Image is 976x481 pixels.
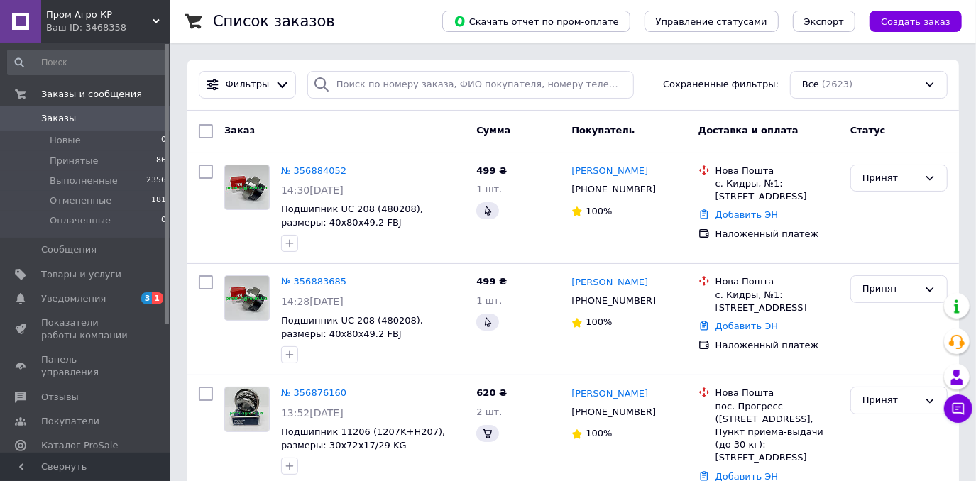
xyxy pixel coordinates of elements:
[50,175,118,187] span: Выполненные
[281,165,346,176] a: № 356884052
[281,296,344,307] span: 14:28[DATE]
[698,125,799,136] span: Доставка и оплата
[476,184,502,194] span: 1 шт.
[802,78,819,92] span: Все
[571,387,648,401] a: [PERSON_NAME]
[804,16,844,27] span: Экспорт
[41,391,79,404] span: Отзывы
[224,275,270,321] a: Фото товару
[213,13,335,30] h1: Список заказов
[476,276,507,287] span: 499 ₴
[41,292,106,305] span: Уведомления
[307,71,634,99] input: Поиск по номеру заказа, ФИО покупателя, номеру телефона, Email, номеру накладной
[152,292,163,304] span: 1
[46,21,170,34] div: Ваш ID: 3468358
[571,276,648,289] a: [PERSON_NAME]
[476,295,502,306] span: 1 шт.
[569,403,659,421] div: [PHONE_NUMBER]
[715,321,778,331] a: Добавить ЭН
[571,125,635,136] span: Покупатель
[862,393,919,408] div: Принят
[476,407,502,417] span: 2 шт.
[855,16,962,26] a: Создать заказ
[476,165,507,176] span: 499 ₴
[476,125,510,136] span: Сумма
[281,276,346,287] a: № 356883685
[41,316,131,342] span: Показатели работы компании
[161,214,166,227] span: 0
[870,11,962,32] button: Создать заказ
[454,15,619,28] span: Скачать отчет по пром-оплате
[715,387,839,399] div: Нова Пошта
[822,79,852,89] span: (2623)
[225,276,269,320] img: Фото товару
[944,394,972,423] button: Чат с покупателем
[41,268,121,281] span: Товары и услуги
[50,194,111,207] span: Отмененные
[656,16,767,27] span: Управление статусами
[281,387,346,398] a: № 356876160
[41,415,99,428] span: Покупатели
[862,171,919,186] div: Принят
[156,155,166,167] span: 86
[715,209,778,220] a: Добавить ЭН
[281,315,423,352] a: Подшипник UC 208 (480208), размеры: 40х80х49.2 FBJ [GEOGRAPHIC_DATA]
[862,282,919,297] div: Принят
[663,78,779,92] span: Сохраненные фильтры:
[476,387,507,398] span: 620 ₴
[7,50,168,75] input: Поиск
[281,204,423,240] a: Подшипник UC 208 (480208), размеры: 40х80х49.2 FBJ [GEOGRAPHIC_DATA]
[46,9,153,21] span: Пром Агро КР
[50,155,99,167] span: Принятые
[281,184,344,196] span: 14:30[DATE]
[715,177,839,203] div: с. Кидры, №1: [STREET_ADDRESS]
[41,439,118,452] span: Каталог ProSale
[41,353,131,379] span: Панель управления
[50,214,111,227] span: Оплаченные
[225,387,269,431] img: Фото товару
[281,407,344,419] span: 13:52[DATE]
[224,387,270,432] a: Фото товару
[224,165,270,210] a: Фото товару
[281,426,445,463] a: Подшипник 11206 (1207K+H207), размеры: 30х72х17/29 KG (Нория,КПИ-2.4,ЗМ-60)
[715,400,839,465] div: пос. Прогресс ([STREET_ADDRESS], Пункт приема-выдачи (до 30 кг): [STREET_ADDRESS]
[141,292,153,304] span: 3
[50,134,81,147] span: Новые
[225,165,269,209] img: Фото товару
[586,428,612,438] span: 100%
[715,275,839,288] div: Нова Пошта
[41,88,142,101] span: Заказы и сообщения
[41,112,76,125] span: Заказы
[569,180,659,199] div: [PHONE_NUMBER]
[41,243,97,256] span: Сообщения
[442,11,630,32] button: Скачать отчет по пром-оплате
[224,125,255,136] span: Заказ
[850,125,886,136] span: Статус
[569,292,659,310] div: [PHONE_NUMBER]
[715,228,839,240] div: Наложенный платеж
[586,206,612,216] span: 100%
[715,165,839,177] div: Нова Пошта
[146,175,166,187] span: 2356
[161,134,166,147] span: 0
[586,316,612,327] span: 100%
[645,11,779,32] button: Управление статусами
[571,165,648,178] a: [PERSON_NAME]
[715,339,839,352] div: Наложенный платеж
[793,11,855,32] button: Экспорт
[881,16,950,27] span: Создать заказ
[715,289,839,314] div: с. Кидры, №1: [STREET_ADDRESS]
[226,78,270,92] span: Фильтры
[151,194,166,207] span: 181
